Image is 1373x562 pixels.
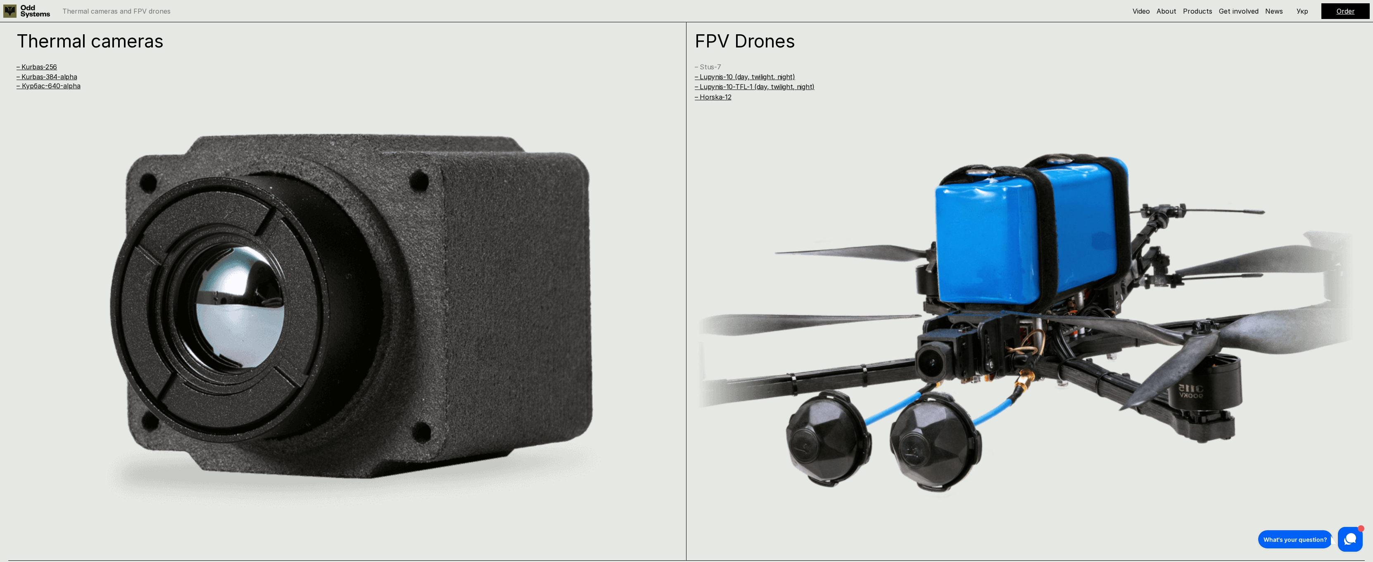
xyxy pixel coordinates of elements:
[1157,7,1176,15] a: About
[1183,7,1212,15] a: Products
[1337,7,1355,15] a: Order
[17,82,81,90] a: – Курбас-640-alpha
[695,93,731,101] a: – Horska-12
[695,63,721,71] a: – Stus-7
[695,32,1317,50] h1: FPV Drones
[1297,8,1308,14] p: Укр
[1256,525,1365,554] iframe: HelpCrunch
[62,8,171,14] p: Thermal cameras and FPV drones
[1265,7,1283,15] a: News
[17,73,77,81] a: – Kurbas-384-alpha
[1133,7,1150,15] a: Video
[1219,7,1259,15] a: Get involved
[17,32,639,50] h1: Thermal cameras
[17,63,57,71] a: – Kurbas-256
[695,83,815,91] a: – Lupynis-10-TFL-1 (day, twilight, night)
[695,73,795,81] a: – Lupynis-10 (day, twilight, night)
